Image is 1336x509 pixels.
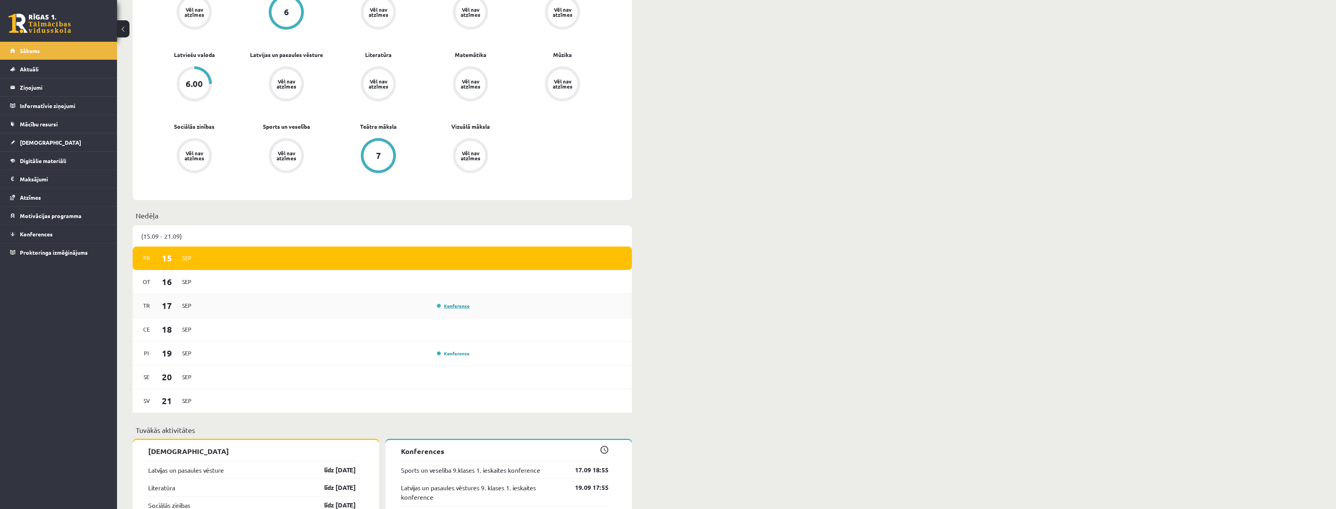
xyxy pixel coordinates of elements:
a: Ziņojumi [10,78,107,96]
a: Vēl nav atzīmes [424,66,516,103]
span: Sep [179,323,195,335]
a: 19.09 17:55 [563,483,609,492]
p: [DEMOGRAPHIC_DATA] [148,446,356,456]
a: Matemātika [455,51,486,59]
a: Vēl nav atzīmes [240,66,332,103]
a: Informatīvie ziņojumi [10,97,107,115]
div: Vēl nav atzīmes [460,7,481,17]
span: Pi [138,347,155,359]
a: Latviešu valoda [174,51,215,59]
div: Vēl nav atzīmes [552,79,573,89]
span: Pr [138,252,155,264]
a: Atzīmes [10,188,107,206]
a: Vēl nav atzīmes [332,66,424,103]
span: Ce [138,323,155,335]
a: Latvijas un pasaules vēstures 9. klases 1. ieskaites konference [401,483,563,502]
span: Konferences [20,231,53,238]
a: 6.00 [148,66,240,103]
legend: Informatīvie ziņojumi [20,97,107,115]
span: 15 [155,252,179,264]
a: Mūzika [553,51,572,59]
a: Konferences [10,225,107,243]
a: Sports un veselība 9.klases 1. ieskaites konference [401,465,540,475]
legend: Maksājumi [20,170,107,188]
span: Se [138,371,155,383]
a: Konference [437,303,470,309]
a: Rīgas 1. Tālmācības vidusskola [9,14,71,33]
span: Sep [179,276,195,288]
div: 7 [376,151,381,160]
span: Mācību resursi [20,121,58,128]
span: Sep [179,347,195,359]
div: (15.09 - 21.09) [133,225,632,247]
p: Nedēļa [136,210,629,221]
a: līdz [DATE] [310,465,356,475]
span: Sep [179,395,195,407]
a: Motivācijas programma [10,207,107,225]
a: Literatūra [365,51,392,59]
div: 6 [284,8,289,16]
span: [DEMOGRAPHIC_DATA] [20,139,81,146]
span: 16 [155,275,179,288]
a: [DEMOGRAPHIC_DATA] [10,133,107,151]
a: līdz [DATE] [310,483,356,492]
span: Sv [138,395,155,407]
a: Vēl nav atzīmes [148,138,240,175]
span: Sep [179,371,195,383]
a: Latvijas un pasaules vēsture [148,465,224,475]
a: Literatūra [148,483,175,492]
a: Vizuālā māksla [451,122,490,131]
div: Vēl nav atzīmes [367,79,389,89]
a: Sākums [10,42,107,60]
a: Vēl nav atzīmes [424,138,516,175]
a: Sociālās zinības [174,122,215,131]
span: 17 [155,299,179,312]
span: Tr [138,300,155,312]
span: Sākums [20,47,40,54]
div: Vēl nav atzīmes [367,7,389,17]
a: Aktuāli [10,60,107,78]
span: Sep [179,300,195,312]
div: Vēl nav atzīmes [552,7,573,17]
div: Vēl nav atzīmes [460,151,481,161]
a: 17.09 18:55 [563,465,609,475]
a: Mācību resursi [10,115,107,133]
a: Proktoringa izmēģinājums [10,243,107,261]
div: Vēl nav atzīmes [183,7,205,17]
span: 19 [155,347,179,360]
a: Vēl nav atzīmes [240,138,332,175]
span: Aktuāli [20,66,39,73]
div: Vēl nav atzīmes [275,79,297,89]
span: 18 [155,323,179,336]
a: 7 [332,138,424,175]
legend: Ziņojumi [20,78,107,96]
span: Ot [138,276,155,288]
span: 21 [155,394,179,407]
a: Teātra māksla [360,122,397,131]
span: 20 [155,371,179,383]
a: Maksājumi [10,170,107,188]
span: Motivācijas programma [20,212,82,219]
span: Atzīmes [20,194,41,201]
span: Sep [179,252,195,264]
a: Digitālie materiāli [10,152,107,170]
p: Tuvākās aktivitātes [136,425,629,435]
a: Vēl nav atzīmes [516,66,609,103]
div: Vēl nav atzīmes [183,151,205,161]
a: Latvijas un pasaules vēsture [250,51,323,59]
a: Konference [437,350,470,356]
div: Vēl nav atzīmes [460,79,481,89]
div: Vēl nav atzīmes [275,151,297,161]
p: Konferences [401,446,609,456]
a: Sports un veselība [263,122,310,131]
div: 6.00 [186,80,203,88]
span: Proktoringa izmēģinājums [20,249,88,256]
span: Digitālie materiāli [20,157,66,164]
